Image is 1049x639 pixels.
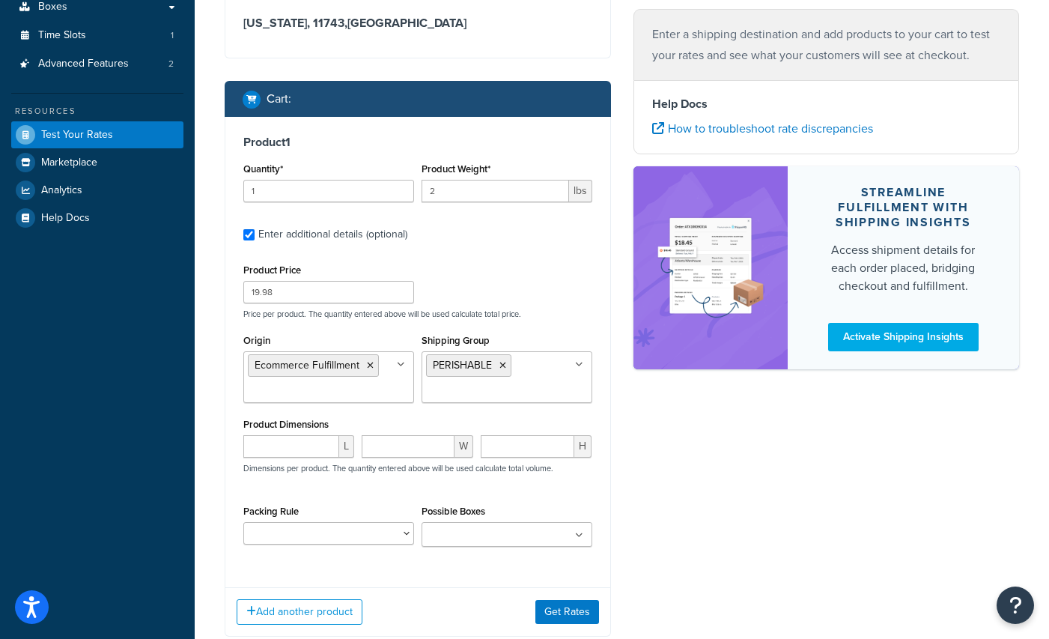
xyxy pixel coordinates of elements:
a: Advanced Features2 [11,50,183,78]
label: Possible Boxes [422,506,485,517]
span: Boxes [38,1,67,13]
span: Ecommerce Fulfillment [255,357,359,373]
label: Product Weight* [422,163,490,175]
li: Time Slots [11,22,183,49]
label: Product Price [243,264,301,276]
a: How to troubleshoot rate discrepancies [652,120,873,137]
span: Test Your Rates [41,129,113,142]
div: Access shipment details for each order placed, bridging checkout and fulfillment. [824,241,983,295]
h2: Cart : [267,92,291,106]
a: Marketplace [11,149,183,176]
span: Time Slots [38,29,86,42]
span: PERISHABLE [433,357,492,373]
p: Dimensions per product. The quantity entered above will be used calculate total volume. [240,463,553,473]
span: 2 [168,58,174,70]
a: Test Your Rates [11,121,183,148]
div: Enter additional details (optional) [258,224,407,245]
span: lbs [569,180,592,202]
a: Analytics [11,177,183,204]
input: 0.0 [243,180,414,202]
span: W [454,435,473,458]
p: Price per product. The quantity entered above will be used calculate total price. [240,309,596,319]
span: Advanced Features [38,58,129,70]
span: H [574,435,592,458]
span: Marketplace [41,157,97,169]
label: Origin [243,335,270,346]
label: Quantity* [243,163,283,175]
button: Get Rates [535,600,599,624]
span: 1 [171,29,174,42]
input: Enter additional details (optional) [243,229,255,240]
span: Help Docs [41,212,90,225]
h3: Product 1 [243,135,592,150]
label: Product Dimensions [243,419,329,430]
p: Enter a shipping destination and add products to your cart to test your rates and see what your c... [652,24,1001,66]
div: Streamline Fulfillment with Shipping Insights [824,185,983,230]
li: Advanced Features [11,50,183,78]
button: Add another product [237,599,362,625]
a: Activate Shipping Insights [828,323,979,351]
h4: Help Docs [652,95,1001,113]
div: Resources [11,105,183,118]
h3: [US_STATE], 11743 , [GEOGRAPHIC_DATA] [243,16,592,31]
label: Packing Rule [243,506,299,517]
img: feature-image-si-e24932ea9b9fcd0ff835db86be1ff8d589347e8876e1638d903ea230a36726be.png [656,189,765,347]
span: Analytics [41,184,82,197]
a: Time Slots1 [11,22,183,49]
span: L [339,435,354,458]
label: Shipping Group [422,335,490,346]
a: Help Docs [11,205,183,231]
button: Open Resource Center [997,587,1034,624]
input: 0.00 [422,180,569,202]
